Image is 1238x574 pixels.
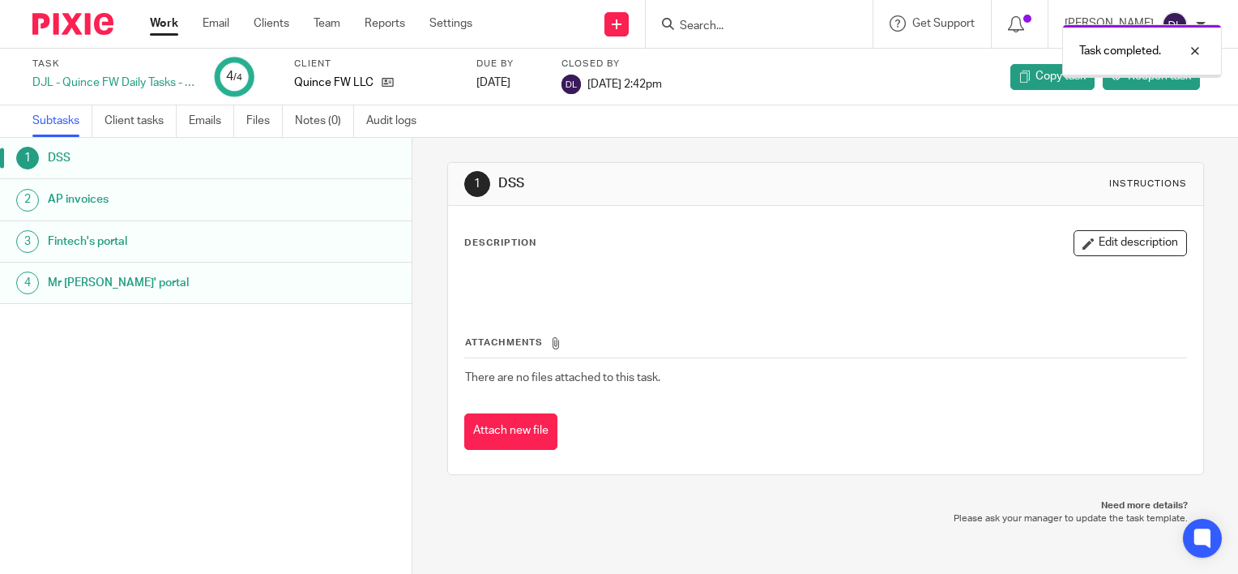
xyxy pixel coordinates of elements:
a: Client tasks [105,105,177,137]
h1: DSS [48,146,280,170]
img: svg%3E [1162,11,1188,37]
p: Description [464,237,536,250]
a: Files [246,105,283,137]
small: /4 [233,73,242,82]
p: Quince FW LLC [294,75,374,91]
div: 3 [16,230,39,253]
a: Email [203,15,229,32]
a: Work [150,15,178,32]
button: Edit description [1074,230,1187,256]
h1: Mr [PERSON_NAME]' portal [48,271,280,295]
div: [DATE] [476,75,541,91]
div: 1 [16,147,39,169]
h1: AP invoices [48,187,280,212]
a: Emails [189,105,234,137]
span: There are no files attached to this task. [465,372,660,383]
div: DJL - Quince FW Daily Tasks - [DATE] [32,75,194,91]
label: Client [294,58,456,71]
img: svg%3E [561,75,581,94]
span: Attachments [465,338,543,347]
label: Closed by [561,58,662,71]
a: Reports [365,15,405,32]
div: 1 [464,171,490,197]
p: Need more details? [463,499,1188,512]
div: Instructions [1109,178,1187,191]
div: 2 [16,189,39,212]
a: Audit logs [366,105,429,137]
a: Team [314,15,340,32]
a: Settings [429,15,472,32]
div: 4 [226,67,242,86]
button: Attach new file [464,413,557,450]
img: Pixie [32,13,113,35]
h1: DSS [498,175,860,192]
p: Task completed. [1079,43,1161,59]
h1: Fintech's portal [48,229,280,254]
label: Task [32,58,194,71]
a: Notes (0) [295,105,354,137]
div: 4 [16,272,39,294]
a: Clients [254,15,289,32]
span: [DATE] 2:42pm [587,78,662,89]
label: Due by [476,58,541,71]
p: Please ask your manager to update the task template. [463,512,1188,525]
a: Subtasks [32,105,92,137]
